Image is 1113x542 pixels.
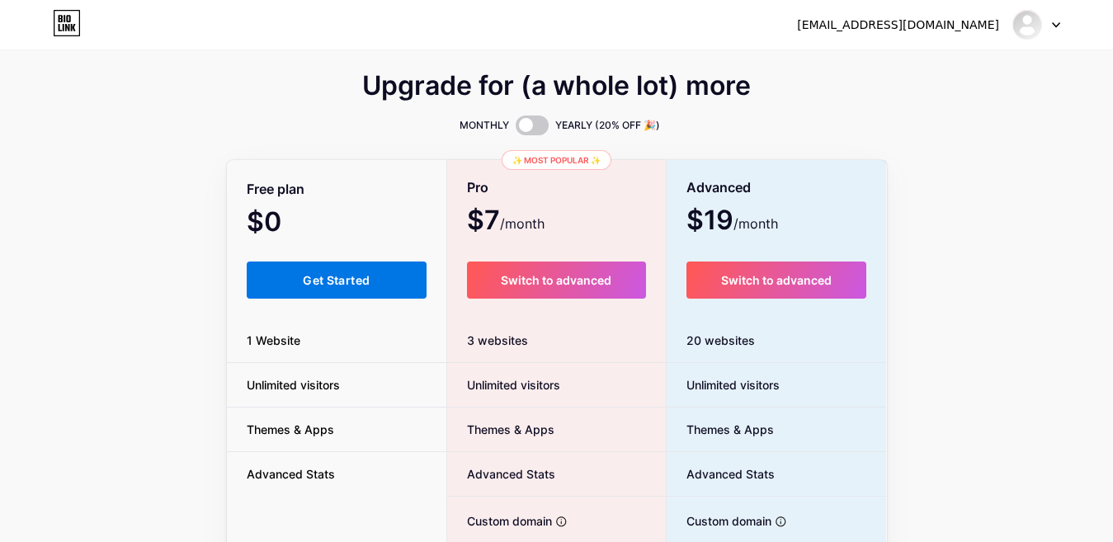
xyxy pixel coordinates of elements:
[227,376,360,394] span: Unlimited visitors
[447,318,666,363] div: 3 websites
[686,210,778,233] span: $19
[733,214,778,233] span: /month
[227,332,320,349] span: 1 Website
[303,273,370,287] span: Get Started
[247,175,304,204] span: Free plan
[447,421,554,438] span: Themes & Apps
[500,214,545,233] span: /month
[447,512,552,530] span: Custom domain
[460,117,509,134] span: MONTHLY
[667,512,771,530] span: Custom domain
[362,76,751,96] span: Upgrade for (a whole lot) more
[667,421,774,438] span: Themes & Apps
[686,262,867,299] button: Switch to advanced
[797,16,999,34] div: [EMAIL_ADDRESS][DOMAIN_NAME]
[227,465,355,483] span: Advanced Stats
[555,117,660,134] span: YEARLY (20% OFF 🎉)
[447,376,560,394] span: Unlimited visitors
[667,318,887,363] div: 20 websites
[1012,9,1043,40] img: aprilentsystems
[502,150,611,170] div: ✨ Most popular ✨
[501,273,611,287] span: Switch to advanced
[467,262,646,299] button: Switch to advanced
[467,173,488,202] span: Pro
[667,376,780,394] span: Unlimited visitors
[721,273,832,287] span: Switch to advanced
[247,262,427,299] button: Get Started
[686,173,751,202] span: Advanced
[447,465,555,483] span: Advanced Stats
[227,421,354,438] span: Themes & Apps
[667,465,775,483] span: Advanced Stats
[467,210,545,233] span: $7
[247,212,326,235] span: $0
